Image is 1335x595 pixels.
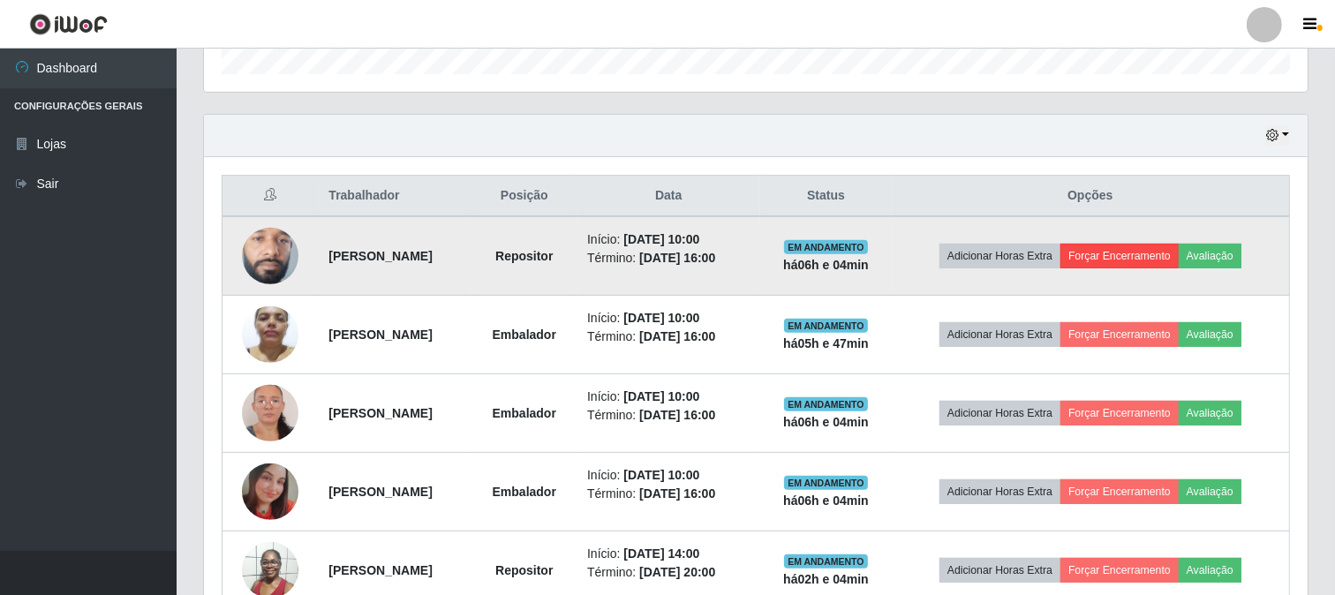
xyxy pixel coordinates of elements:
[783,336,869,350] strong: há 05 h e 47 min
[493,485,556,499] strong: Embalador
[587,406,750,425] li: Término:
[328,563,432,577] strong: [PERSON_NAME]
[29,13,108,35] img: CoreUI Logo
[587,545,750,563] li: Início:
[587,328,750,346] li: Término:
[639,486,715,501] time: [DATE] 16:00
[493,328,556,342] strong: Embalador
[783,415,869,429] strong: há 06 h e 04 min
[242,297,298,372] img: 1707253848276.jpeg
[784,397,868,411] span: EM ANDAMENTO
[495,249,553,263] strong: Repositor
[328,485,432,499] strong: [PERSON_NAME]
[760,176,891,217] th: Status
[587,388,750,406] li: Início:
[623,232,699,246] time: [DATE] 10:00
[1179,322,1241,347] button: Avaliação
[493,406,556,420] strong: Embalador
[587,563,750,582] li: Término:
[1179,479,1241,504] button: Avaliação
[242,352,298,475] img: 1715090170415.jpeg
[587,309,750,328] li: Início:
[639,329,715,343] time: [DATE] 16:00
[783,258,869,272] strong: há 06 h e 04 min
[1179,558,1241,583] button: Avaliação
[784,240,868,254] span: EM ANDAMENTO
[1179,401,1241,426] button: Avaliação
[587,466,750,485] li: Início:
[623,468,699,482] time: [DATE] 10:00
[1060,558,1179,583] button: Forçar Encerramento
[939,479,1060,504] button: Adicionar Horas Extra
[783,572,869,586] strong: há 02 h e 04 min
[784,476,868,490] span: EM ANDAMENTO
[1060,401,1179,426] button: Forçar Encerramento
[328,249,432,263] strong: [PERSON_NAME]
[623,546,699,561] time: [DATE] 14:00
[1060,244,1179,268] button: Forçar Encerramento
[784,319,868,333] span: EM ANDAMENTO
[328,328,432,342] strong: [PERSON_NAME]
[623,389,699,403] time: [DATE] 10:00
[318,176,471,217] th: Trabalhador
[639,565,715,579] time: [DATE] 20:00
[783,493,869,508] strong: há 06 h e 04 min
[1060,479,1179,504] button: Forçar Encerramento
[639,408,715,422] time: [DATE] 16:00
[328,406,432,420] strong: [PERSON_NAME]
[939,401,1060,426] button: Adicionar Horas Extra
[939,558,1060,583] button: Adicionar Horas Extra
[892,176,1290,217] th: Opções
[495,563,553,577] strong: Repositor
[587,230,750,249] li: Início:
[472,176,577,217] th: Posição
[587,249,750,267] li: Término:
[242,463,298,520] img: 1749572349295.jpeg
[784,554,868,569] span: EM ANDAMENTO
[939,322,1060,347] button: Adicionar Horas Extra
[639,251,715,265] time: [DATE] 16:00
[242,193,298,319] img: 1745421855441.jpeg
[587,485,750,503] li: Término:
[939,244,1060,268] button: Adicionar Horas Extra
[577,176,760,217] th: Data
[623,311,699,325] time: [DATE] 10:00
[1179,244,1241,268] button: Avaliação
[1060,322,1179,347] button: Forçar Encerramento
